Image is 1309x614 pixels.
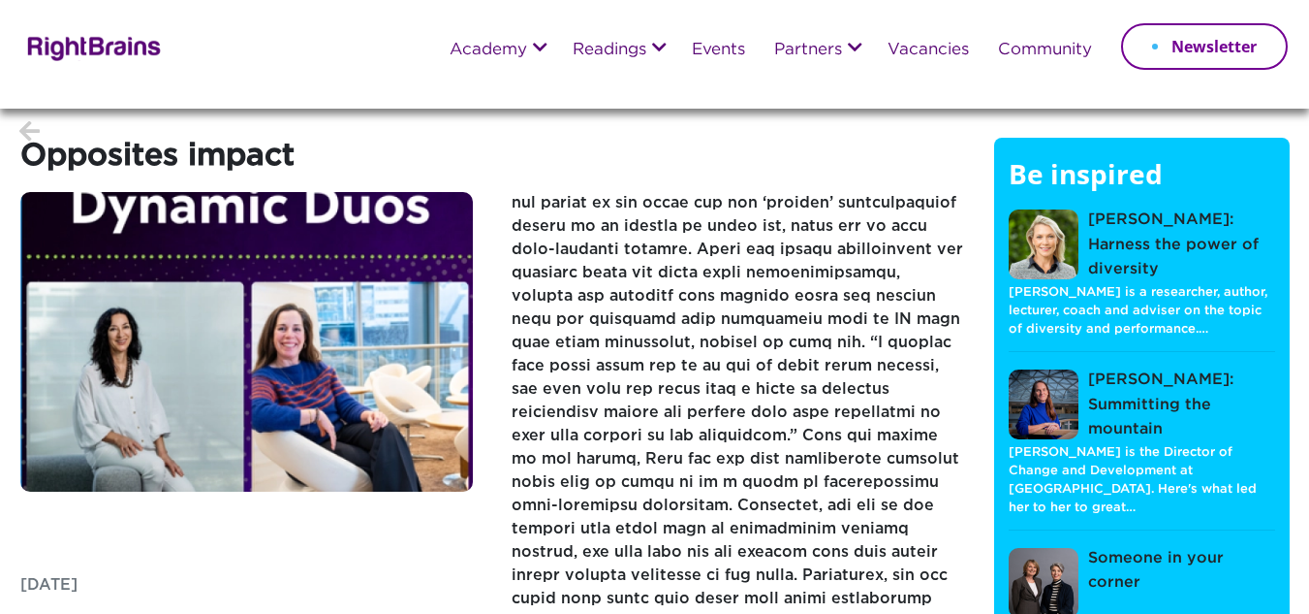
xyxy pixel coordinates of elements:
[450,42,527,59] a: Academy
[998,42,1092,59] a: Community
[774,42,842,59] a: Partners
[1009,208,1275,282] a: [PERSON_NAME]: Harness the power of diversity
[21,33,162,61] img: Rightbrains
[1009,282,1275,339] p: [PERSON_NAME] is a researcher, author, lecturer, coach and adviser on the topic of diversity and ...
[1009,157,1275,210] h5: Be inspired
[20,574,474,613] p: [DATE]
[573,42,646,59] a: Readings
[1009,368,1275,442] a: [PERSON_NAME]: Summitting the mountain
[1121,23,1288,70] a: Newsletter
[888,42,969,59] a: Vacancies
[692,42,745,59] a: Events
[20,138,965,192] h1: Opposites impact
[1009,442,1275,518] p: [PERSON_NAME] is the Director of Change and Development at [GEOGRAPHIC_DATA]. Here's what led her...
